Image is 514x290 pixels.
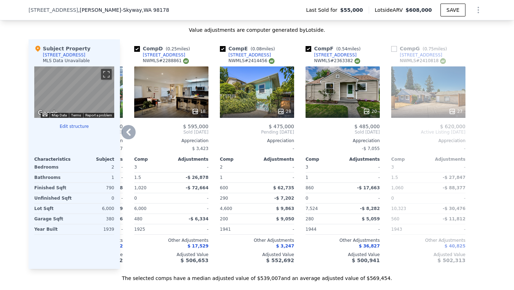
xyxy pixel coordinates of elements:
span: -$ 7,202 [274,196,294,201]
div: NWMLS # 2414456 [228,58,274,64]
div: 27 [449,108,463,115]
div: Appreciation [306,138,380,144]
div: - [430,224,465,234]
span: Pending [DATE] [220,129,294,135]
div: Lot Sqft [34,204,73,214]
div: 20 [363,108,377,115]
span: $ 9,863 [276,206,294,211]
div: Comp G [391,45,450,52]
span: -$ 88,377 [443,185,465,190]
div: Adjusted Value [134,252,208,257]
div: Adjusted Value [220,252,294,257]
div: Appreciation [391,138,465,144]
span: 0.75 [424,46,434,51]
span: 0.54 [338,46,348,51]
div: - [220,144,294,154]
span: -$ 17,663 [357,185,380,190]
div: - [173,224,208,234]
div: [STREET_ADDRESS] [400,52,442,58]
div: 380 [76,214,114,224]
div: 1 [220,172,256,182]
img: NWMLS Logo [269,58,274,64]
span: -$ 7,055 [362,146,380,151]
span: 200 [220,216,228,221]
div: [STREET_ADDRESS] [314,52,357,58]
div: [STREET_ADDRESS] [43,52,85,58]
span: 0 [391,196,394,201]
div: - [173,193,208,203]
span: -$ 11,812 [443,216,465,221]
div: Street View [34,66,114,118]
div: 1.5 [134,172,170,182]
div: Appreciation [134,138,208,144]
div: Appreciation [220,138,294,144]
div: 1943 [391,224,427,234]
span: 10,323 [391,206,406,211]
div: NWMLS # 2288861 [143,58,189,64]
span: $ 36,827 [359,244,380,249]
span: $ 475,000 [269,124,294,129]
div: - [258,162,294,172]
span: ( miles) [163,46,193,51]
span: ( miles) [248,46,278,51]
span: -$ 30,476 [443,206,465,211]
span: 0.25 [167,46,177,51]
button: SAVE [440,4,465,16]
span: 480 [134,216,142,221]
span: ( miles) [333,46,363,51]
span: $ 620,000 [440,124,465,129]
span: $ 595,000 [183,124,208,129]
div: Unfinished Sqft [34,193,73,203]
div: 18 [192,108,206,115]
button: Keyboard shortcuts [42,113,47,116]
a: [STREET_ADDRESS] [220,52,271,58]
div: 1 [306,172,341,182]
div: 1941 [220,224,256,234]
span: -$ 6,334 [189,216,208,221]
span: 0.08 [252,46,262,51]
span: 1,020 [134,185,146,190]
span: -$ 27,847 [443,175,465,180]
span: -$ 8,282 [360,206,380,211]
div: Adjusted Value [391,252,465,257]
div: - [344,193,380,203]
div: 28 [277,108,291,115]
div: The selected comps have a median adjusted value of $539,007 and an average adjusted value of $569... [29,269,485,282]
span: $ 3,423 [192,146,208,151]
span: Last Sold for [306,6,340,14]
div: - [430,162,465,172]
span: $ 502,313 [438,257,465,263]
div: NWMLS # 2363382 [314,58,360,64]
img: NWMLS Logo [440,58,446,64]
div: NWMLS # 2410818 [400,58,446,64]
div: Comp [134,156,171,162]
div: 1 [76,172,114,182]
div: Characteristics [34,156,74,162]
span: 280 [306,216,314,221]
div: Value adjustments are computer generated by Lotside . [29,26,485,34]
div: Subject Property [34,45,90,52]
button: Edit structure [34,124,114,129]
span: -$ 72,664 [186,185,208,190]
span: $ 5,059 [362,216,380,221]
div: - [344,162,380,172]
div: - [344,224,380,234]
div: Other Adjustments [391,237,465,243]
div: Map [34,66,114,118]
span: 3 [391,165,394,170]
div: - [258,224,294,234]
span: $ 506,653 [181,257,208,263]
span: ( miles) [420,46,450,51]
div: Adjustments [343,156,380,162]
span: $ 500,941 [352,257,380,263]
span: $ 552,692 [266,257,294,263]
div: Bathrooms [34,172,73,182]
span: 860 [306,185,314,190]
span: 6,000 [134,206,146,211]
a: [STREET_ADDRESS] [306,52,357,58]
img: Google [36,109,60,118]
span: $ 40,825 [444,244,465,249]
div: - [173,204,208,214]
div: 6,000 [76,204,114,214]
span: 0 [134,196,137,201]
